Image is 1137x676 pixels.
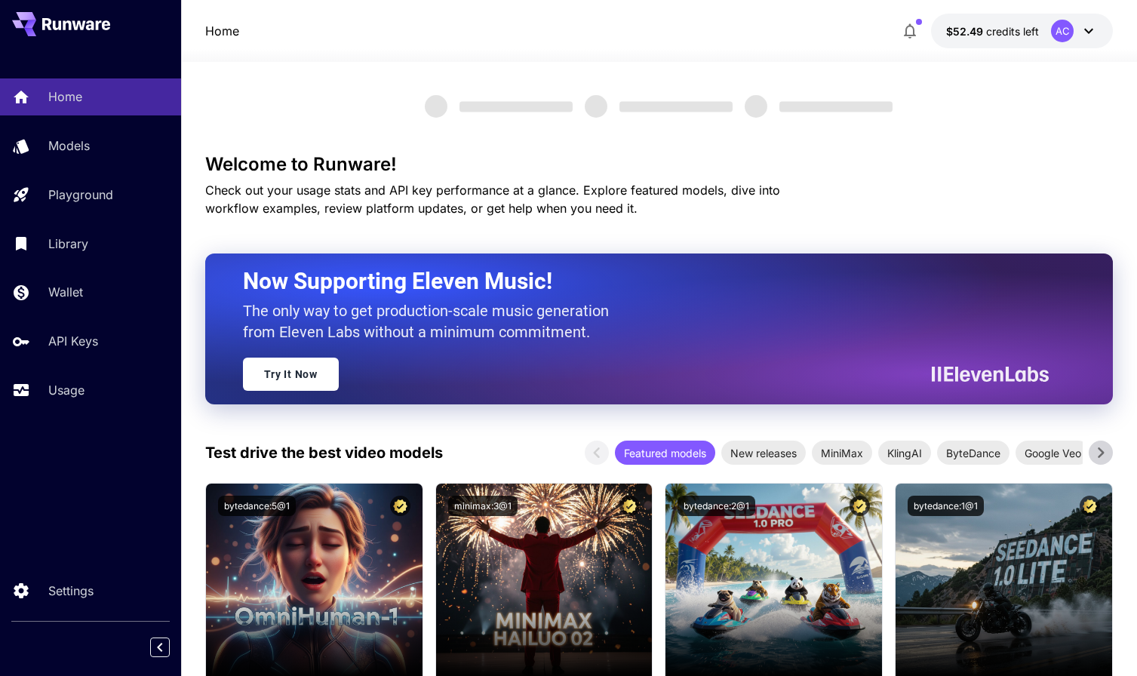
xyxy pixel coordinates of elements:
[878,441,931,465] div: KlingAI
[1080,496,1100,516] button: Certified Model – Vetted for best performance and includes a commercial license.
[205,441,443,464] p: Test drive the best video models
[937,441,1009,465] div: ByteDance
[721,445,806,461] span: New releases
[205,154,1114,175] h3: Welcome to Runware!
[812,441,872,465] div: MiniMax
[205,22,239,40] a: Home
[161,634,181,661] div: Collapse sidebar
[1016,445,1090,461] span: Google Veo
[48,235,88,253] p: Library
[878,445,931,461] span: KlingAI
[946,25,986,38] span: $52.49
[946,23,1039,39] div: $52.49132
[243,358,339,391] a: Try It Now
[1051,20,1074,42] div: AC
[390,496,410,516] button: Certified Model – Vetted for best performance and includes a commercial license.
[48,137,90,155] p: Models
[721,441,806,465] div: New releases
[1016,441,1090,465] div: Google Veo
[243,267,1038,296] h2: Now Supporting Eleven Music!
[48,88,82,106] p: Home
[205,183,780,216] span: Check out your usage stats and API key performance at a glance. Explore featured models, dive int...
[448,496,518,516] button: minimax:3@1
[48,332,98,350] p: API Keys
[48,381,85,399] p: Usage
[678,496,755,516] button: bytedance:2@1
[243,300,620,343] p: The only way to get production-scale music generation from Eleven Labs without a minimum commitment.
[218,496,296,516] button: bytedance:5@1
[150,638,170,657] button: Collapse sidebar
[986,25,1039,38] span: credits left
[615,445,715,461] span: Featured models
[812,445,872,461] span: MiniMax
[48,283,83,301] p: Wallet
[908,496,984,516] button: bytedance:1@1
[850,496,870,516] button: Certified Model – Vetted for best performance and includes a commercial license.
[48,186,113,204] p: Playground
[205,22,239,40] nav: breadcrumb
[48,582,94,600] p: Settings
[937,445,1009,461] span: ByteDance
[931,14,1113,48] button: $52.49132AC
[615,441,715,465] div: Featured models
[619,496,640,516] button: Certified Model – Vetted for best performance and includes a commercial license.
